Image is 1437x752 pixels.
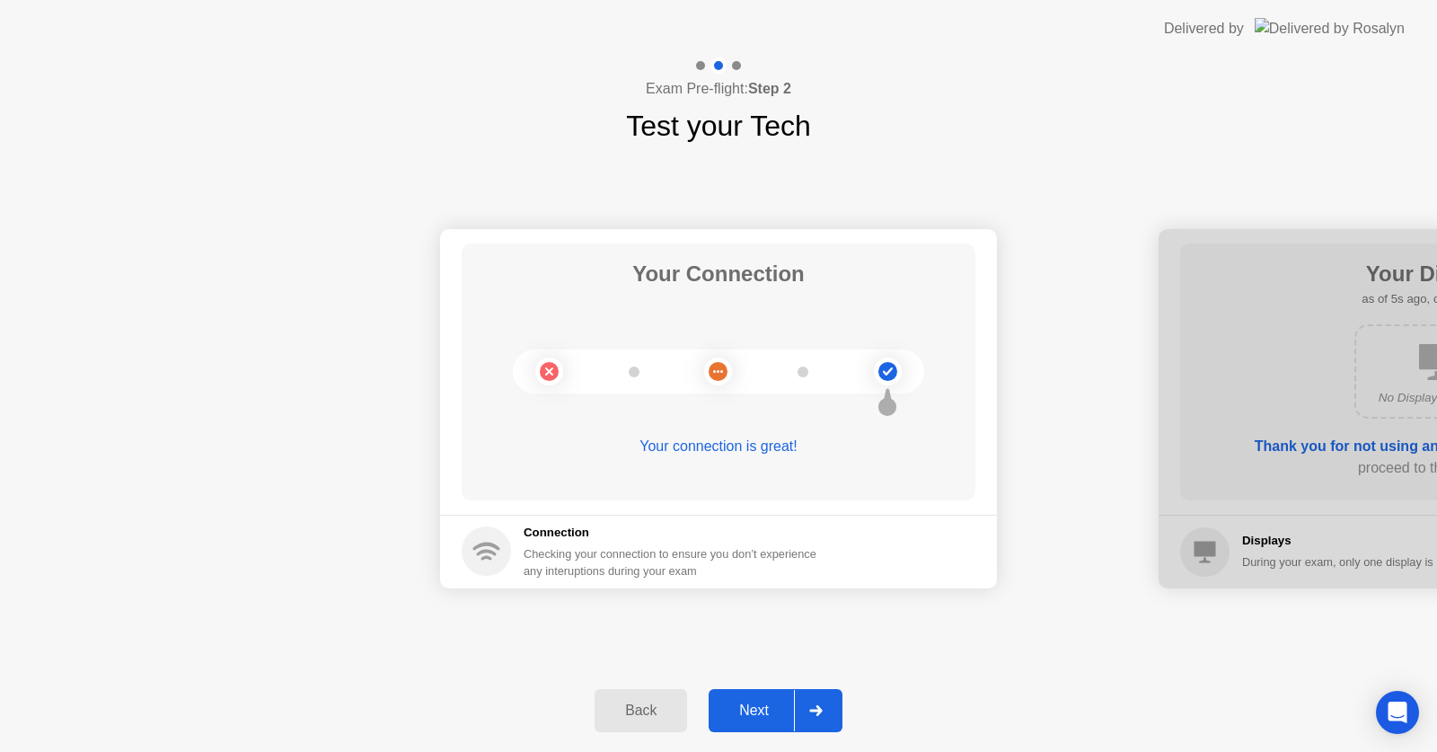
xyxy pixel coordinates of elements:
[600,703,682,719] div: Back
[646,78,791,100] h4: Exam Pre-flight:
[524,524,827,542] h5: Connection
[1164,18,1244,40] div: Delivered by
[595,689,687,732] button: Back
[1376,691,1419,734] div: Open Intercom Messenger
[1255,18,1405,39] img: Delivered by Rosalyn
[714,703,794,719] div: Next
[626,104,811,147] h1: Test your Tech
[632,258,805,290] h1: Your Connection
[462,436,975,457] div: Your connection is great!
[709,689,842,732] button: Next
[748,81,791,96] b: Step 2
[524,545,827,579] div: Checking your connection to ensure you don’t experience any interuptions during your exam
